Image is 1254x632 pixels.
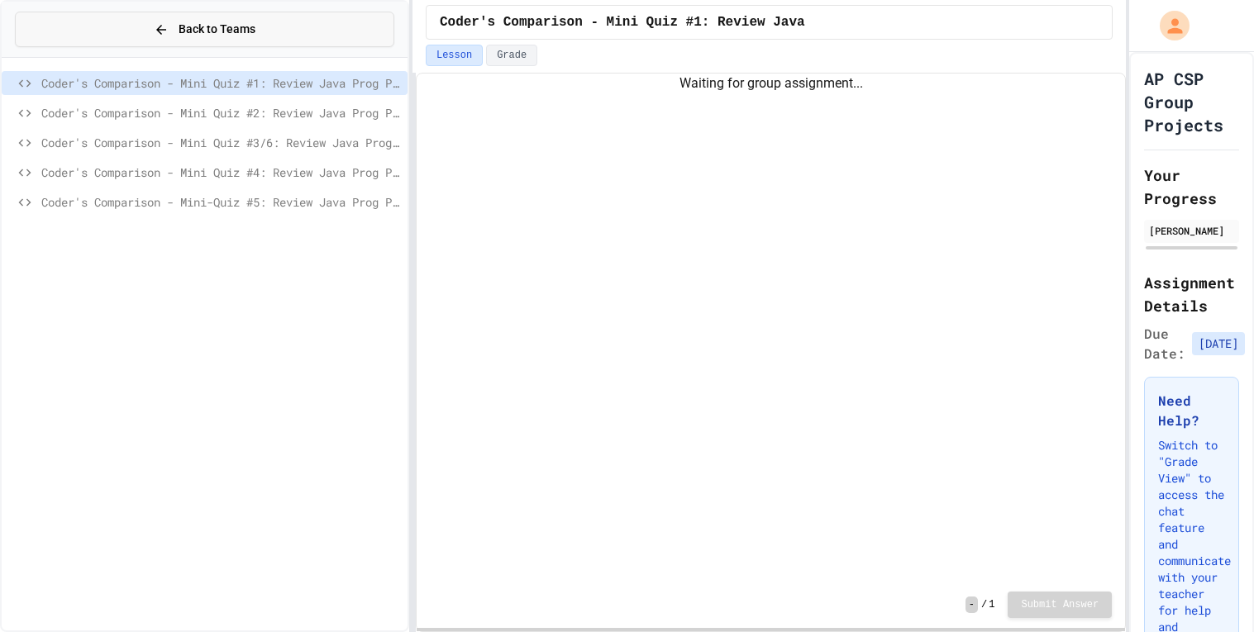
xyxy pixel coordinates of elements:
[15,12,394,47] button: Back to Teams
[1144,324,1185,364] span: Due Date:
[440,12,900,32] span: Coder's Comparison - Mini Quiz #1: Review Java Prog Part I
[1142,7,1194,45] div: My Account
[1158,391,1225,430] h3: Need Help?
[41,74,401,92] span: Coder's Comparison - Mini Quiz #1: Review Java Prog Part I
[41,134,401,151] span: Coder's Comparison - Mini Quiz #3/6: Review Java Prog Part I
[1149,223,1234,238] div: [PERSON_NAME]
[1021,598,1099,611] span: Submit Answer
[966,596,978,613] span: -
[981,598,987,611] span: /
[1144,271,1239,317] h2: Assignment Details
[1144,67,1239,136] h1: AP CSP Group Projects
[41,164,401,181] span: Coder's Comparison - Mini Quiz #4: Review Java Prog Part I
[1144,164,1239,210] h2: Your Progress
[41,193,401,211] span: Coder's Comparison - Mini-Quiz #5: Review Java Prog Part I
[1192,332,1245,355] span: [DATE]
[417,74,1125,93] div: Waiting for group assignment...
[179,21,255,38] span: Back to Teams
[41,104,401,121] span: Coder's Comparison - Mini Quiz #2: Review Java Prog Part I
[1008,592,1112,618] button: Submit Answer
[426,45,483,66] button: Lesson
[989,598,994,611] span: 1
[486,45,537,66] button: Grade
